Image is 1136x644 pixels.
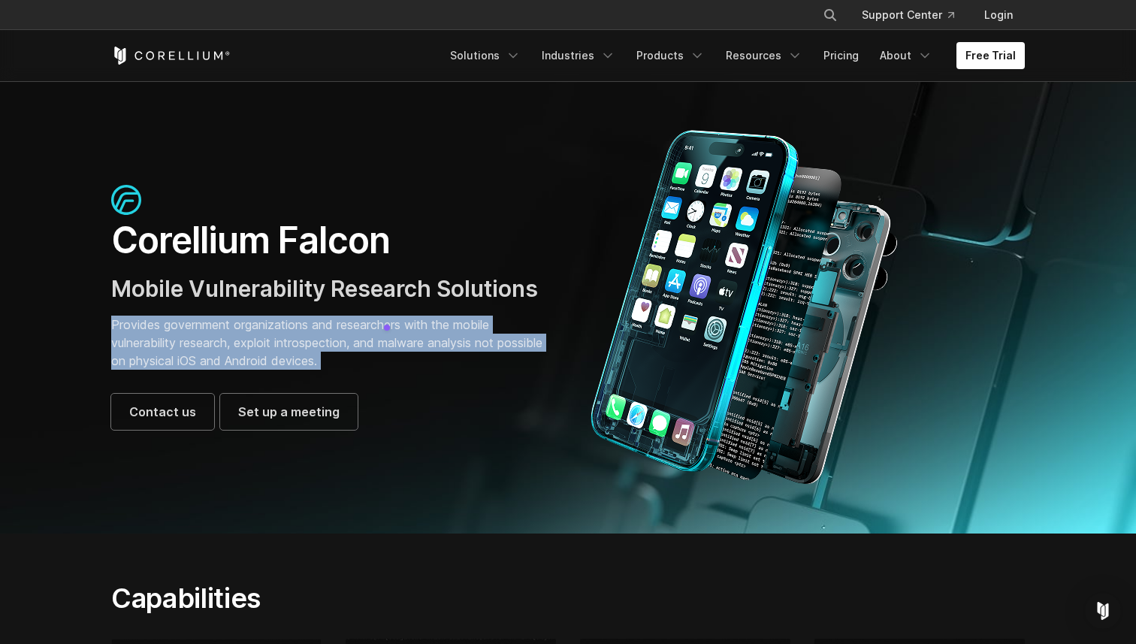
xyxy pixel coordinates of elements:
[111,218,553,263] h1: Corellium Falcon
[972,2,1025,29] a: Login
[238,403,340,421] span: Set up a meeting
[111,394,214,430] a: Contact us
[627,42,714,69] a: Products
[817,2,844,29] button: Search
[805,2,1025,29] div: Navigation Menu
[111,47,231,65] a: Corellium Home
[814,42,868,69] a: Pricing
[111,582,710,615] h2: Capabilities
[850,2,966,29] a: Support Center
[717,42,811,69] a: Resources
[220,394,358,430] a: Set up a meeting
[111,316,553,370] p: Provides government organizations and researchers with the mobile vulnerability research, exploit...
[129,403,196,421] span: Contact us
[441,42,1025,69] div: Navigation Menu
[533,42,624,69] a: Industries
[956,42,1025,69] a: Free Trial
[111,185,141,215] img: falcon-icon
[441,42,530,69] a: Solutions
[871,42,941,69] a: About
[583,129,906,485] img: Corellium_Falcon Hero 1
[1085,593,1121,629] div: Open Intercom Messenger
[111,275,538,302] span: Mobile Vulnerability Research Solutions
